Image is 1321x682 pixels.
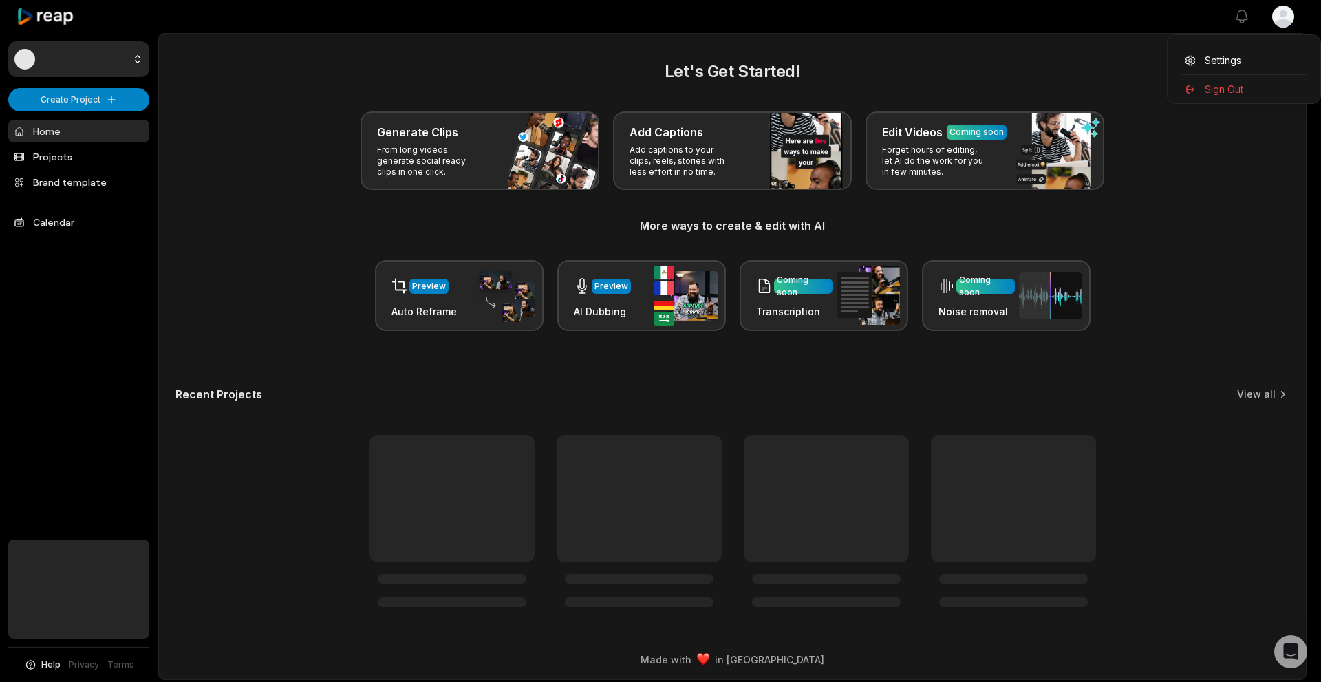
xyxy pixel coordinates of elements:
p: Add captions to your clips, reels, stories with less effort in no time. [630,145,736,178]
h3: More ways to create & edit with AI [175,217,1289,234]
img: noise_removal.png [1019,272,1082,319]
div: Coming soon [959,274,1012,299]
h3: Auto Reframe [391,304,457,319]
div: Open Intercom Messenger [1274,635,1307,668]
h3: Edit Videos [882,124,943,140]
h3: Add Captions [630,124,703,140]
a: Calendar [8,211,149,233]
p: From long videos generate social ready clips in one click. [377,145,484,178]
a: Home [8,120,149,142]
img: ai_dubbing.png [654,266,718,326]
h2: Recent Projects [175,387,262,401]
span: Help [41,659,61,671]
img: transcription.png [837,266,900,325]
img: auto_reframe.png [472,269,535,323]
a: View all [1237,387,1276,401]
a: Privacy [69,659,99,671]
a: Terms [107,659,134,671]
div: Coming soon [949,126,1004,138]
h3: Noise removal [938,304,1015,319]
h3: AI Dubbing [574,304,631,319]
div: Made with in [GEOGRAPHIC_DATA] [171,652,1293,667]
span: Sign Out [1205,82,1243,96]
img: heart emoji [697,653,709,665]
span: Settings [1205,53,1241,67]
h3: Generate Clips [377,124,458,140]
a: Brand template [8,171,149,193]
div: Preview [594,280,628,292]
a: Projects [8,145,149,168]
div: Preview [412,280,446,292]
div: Coming soon [777,274,830,299]
h3: Transcription [756,304,833,319]
button: Create Project [8,88,149,111]
p: Forget hours of editing, let AI do the work for you in few minutes. [882,145,989,178]
h2: Let's Get Started! [175,59,1289,84]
